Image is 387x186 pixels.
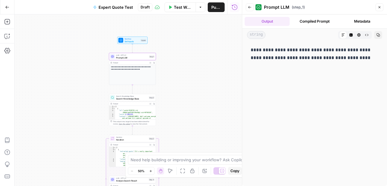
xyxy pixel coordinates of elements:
[116,97,148,100] span: Search Knowledge Base
[109,160,116,186] div: 5
[245,17,290,26] button: Output
[149,178,155,181] div: Step 4
[113,102,148,105] div: Output
[109,159,116,161] div: 4
[149,96,154,99] div: Step 2
[116,56,148,59] span: Prompt LLM
[125,38,140,40] span: Workflow
[116,138,148,141] span: Iteration
[109,108,115,110] div: 2
[164,2,196,12] button: Test Workflow
[292,5,305,10] span: ( step_1 )
[113,61,148,64] div: Output
[132,44,133,53] g: Edge from start to step_1
[208,2,225,12] button: Publish
[292,17,337,26] button: Compiled Prompt
[113,143,148,146] div: Output
[132,126,133,135] g: Edge from step_2 to step_3
[125,40,140,43] span: Set Inputs
[109,135,156,167] div: IterationIterationStep 3Output[ { "extracted_quote":"It's really important we understand children...
[109,94,156,126] div: Search Knowledge BaseSearch Knowledge BaseStep 2Output[ { "id":"vsdid:5539733:rid :IMhNLJqxHTVR2f...
[89,2,137,12] button: Expert Quote Test
[109,151,116,159] div: 3
[109,110,115,114] div: 3
[211,4,221,10] span: Publish
[116,177,148,179] span: LLM · GPT-4.1
[149,137,154,140] div: Step 3
[113,106,115,108] span: Toggle code folding, rows 1 through 7
[116,95,148,97] span: Search Knowledge Base
[247,31,265,39] span: string
[119,123,130,125] span: Copy the output
[141,5,150,10] span: Draft
[109,106,115,108] div: 1
[228,167,242,175] button: Copy
[132,85,133,94] g: Edge from step_1 to step_2
[99,4,133,10] span: Expert Quote Test
[109,37,156,44] div: WorkflowSet InputsInputs
[113,108,115,110] span: Toggle code folding, rows 2 through 6
[109,114,115,116] div: 4
[116,136,148,138] span: Iteration
[340,17,385,26] button: Metadata
[264,4,289,10] span: Prompt LLM
[116,54,148,56] span: LLM · GPT-4.1
[149,55,154,58] div: Step 1
[114,147,116,149] span: Toggle code folding, rows 1 through 17
[114,149,116,151] span: Toggle code folding, rows 2 through 6
[174,4,192,10] span: Test Workflow
[113,120,154,125] div: This output is too large & has been abbreviated for review. to view the full content.
[138,169,145,173] span: 50%
[109,149,116,151] div: 2
[230,168,239,174] span: Copy
[116,179,148,182] span: Analyze Search Result
[141,39,146,42] div: Inputs
[109,147,116,149] div: 1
